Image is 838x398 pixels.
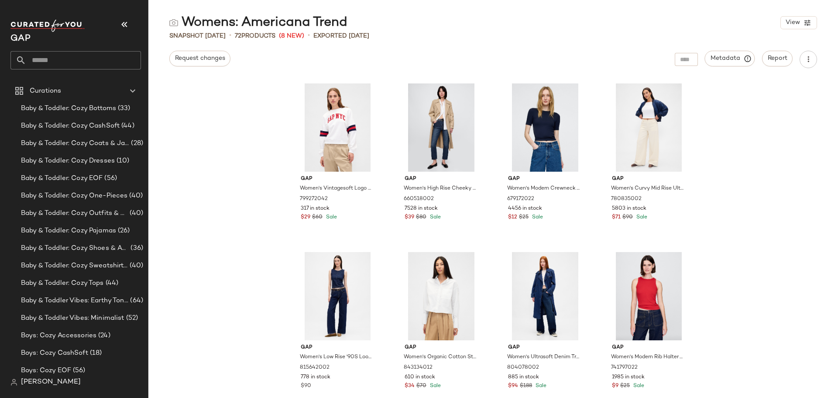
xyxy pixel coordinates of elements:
[405,214,414,221] span: $39
[21,191,127,201] span: Baby & Toddler: Cozy One-Pieces
[605,83,693,172] img: cn59679128.jpg
[175,55,225,62] span: Request changes
[508,175,582,183] span: Gap
[519,214,529,221] span: $25
[300,195,328,203] span: 799272042
[88,348,102,358] span: (18)
[10,34,31,43] span: Current Company Name
[21,104,116,114] span: Baby & Toddler: Cozy Bottoms
[520,382,532,390] span: $188
[404,195,434,203] span: 660518002
[21,377,81,388] span: [PERSON_NAME]
[767,55,787,62] span: Report
[300,185,374,193] span: Women's Vintagesoft Logo Wedge Sweatshirt by Gap New Off White Logo Size S
[300,364,330,372] span: 815642002
[120,121,134,131] span: (44)
[428,215,441,220] span: Sale
[103,173,117,183] span: (56)
[785,19,800,26] span: View
[762,51,793,66] button: Report
[21,243,129,253] span: Baby & Toddler: Cozy Shoes & Accessories
[169,31,226,41] span: Snapshot [DATE]
[508,214,517,221] span: $12
[507,195,534,203] span: 679172022
[308,31,310,41] span: •
[96,331,110,341] span: (24)
[21,348,88,358] span: Boys: Cozy CashSoft
[534,383,546,389] span: Sale
[612,374,645,381] span: 1985 in stock
[279,31,304,41] span: (8 New)
[507,185,581,193] span: Women's Modern Crewneck T-Shirt by Gap Navy Blue Petite Size S
[404,364,433,372] span: 843134012
[71,366,86,376] span: (56)
[508,344,582,352] span: Gap
[104,278,119,288] span: (44)
[324,215,337,220] span: Sale
[128,208,143,218] span: (40)
[405,374,435,381] span: 610 in stock
[115,156,130,166] span: (10)
[612,205,646,213] span: 5803 in stock
[612,214,621,221] span: $71
[632,383,644,389] span: Sale
[301,175,374,183] span: Gap
[301,214,310,221] span: $29
[605,252,693,340] img: cn57695524.jpg
[116,226,130,236] span: (26)
[620,382,630,390] span: $25
[710,55,750,62] span: Metadata
[21,121,120,131] span: Baby & Toddler: Cozy CashSoft
[611,364,638,372] span: 741797022
[21,226,116,236] span: Baby & Toddler: Cozy Pajamas
[416,214,426,221] span: $80
[612,175,686,183] span: Gap
[508,205,542,213] span: 4456 in stock
[294,252,381,340] img: cn60141363.jpg
[530,215,543,220] span: Sale
[611,353,685,361] span: Women's Modern Rib Halter Tank Top by Gap Tomato Sauce Red Size XS
[404,185,477,193] span: Women's High Rise Cheeky Straight Jeans by Gap Dark Indigo V2 Size 24
[10,20,85,32] img: cfy_white_logo.C9jOOHJF.svg
[301,205,330,213] span: 317 in stock
[398,252,485,340] img: cn60524174.jpg
[116,104,131,114] span: (33)
[30,86,61,96] span: Curations
[10,379,17,386] img: svg%3e
[21,208,128,218] span: Baby & Toddler: Cozy Outfits & Sets
[405,175,478,183] span: Gap
[508,382,518,390] span: $94
[405,344,478,352] span: Gap
[405,382,415,390] span: $34
[235,33,241,39] span: 72
[21,296,128,306] span: Baby & Toddler Vibes: Earthy Tones
[501,252,589,340] img: cn59939981.jpg
[301,382,311,390] span: $90
[780,16,817,29] button: View
[128,261,143,271] span: (40)
[21,331,96,341] span: Boys: Cozy Accessories
[398,83,485,172] img: cn57946191.jpg
[169,14,347,31] div: Womens: Americana Trend
[612,344,686,352] span: Gap
[405,205,438,213] span: 7528 in stock
[313,31,369,41] p: Exported [DATE]
[294,83,381,172] img: cn60151285.jpg
[128,296,143,306] span: (64)
[169,51,230,66] button: Request changes
[21,156,115,166] span: Baby & Toddler: Cozy Dresses
[229,31,231,41] span: •
[169,18,178,27] img: svg%3e
[428,383,441,389] span: Sale
[300,353,374,361] span: Women's Low Rise '90S Loose Jeans by Gap Dark Blue Indigo Size 28
[21,173,103,183] span: Baby & Toddler: Cozy EOF
[127,191,143,201] span: (40)
[611,185,685,193] span: Women's Curvy Mid Rise Ultrasoft Baggy Jeans by Gap Ecru Beige Size 29
[612,382,618,390] span: $9
[501,83,589,172] img: cn57440552.jpg
[21,366,71,376] span: Boys: Cozy EOF
[21,313,124,323] span: Baby & Toddler Vibes: Minimalist
[21,278,104,288] span: Baby & Toddler: Cozy Tops
[508,374,539,381] span: 885 in stock
[129,243,143,253] span: (36)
